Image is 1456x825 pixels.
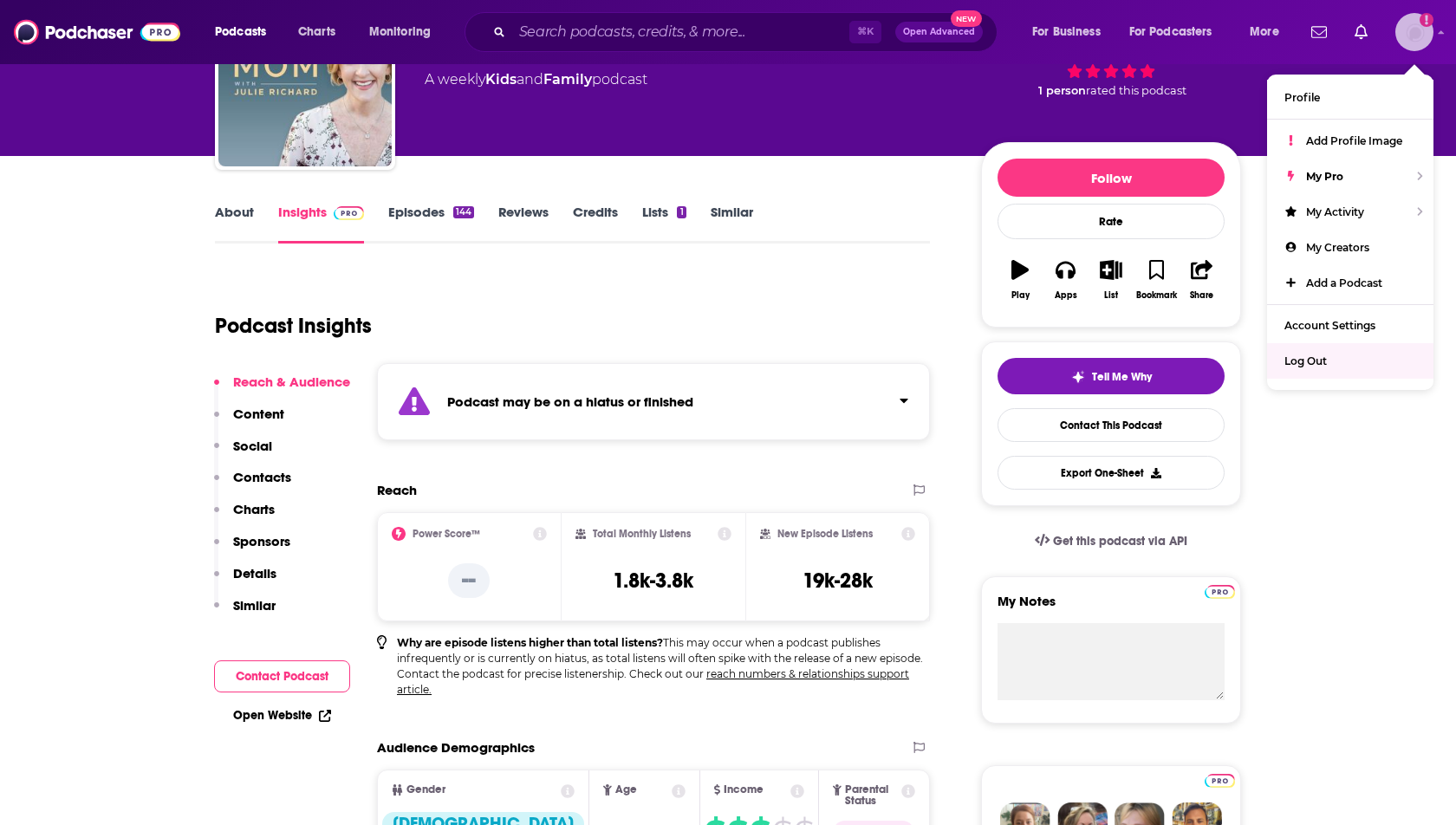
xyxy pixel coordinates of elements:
[1205,774,1235,788] img: Podchaser Pro
[1134,249,1179,311] button: Bookmark
[215,313,372,339] h1: Podcast Insights
[413,528,480,540] h2: Power Score™
[215,20,266,44] span: Podcasts
[593,528,691,540] h2: Total Monthly Listens
[517,71,543,88] span: and
[425,69,647,90] div: A weekly podcast
[1104,290,1118,301] div: List
[233,501,275,517] p: Charts
[278,204,364,244] a: InsightsPodchaser Pro
[233,438,272,454] p: Social
[543,71,592,88] a: Family
[448,563,490,598] p: --
[1086,84,1186,97] span: rated this podcast
[1205,582,1235,599] a: Pro website
[1267,80,1433,115] a: Profile
[1238,18,1301,46] button: open menu
[1420,13,1433,27] svg: Add a profile image
[397,635,930,698] p: This may occur when a podcast publishes infrequently or is currently on hiatus, as total listens ...
[14,16,180,49] img: Podchaser - Follow, Share and Rate Podcasts
[1284,354,1327,367] span: Log Out
[481,12,1014,52] div: Search podcasts, credits, & more...
[1267,123,1433,159] a: Add Profile Image
[849,21,881,43] span: ⌘ K
[214,406,284,438] button: Content
[1395,13,1433,51] img: User Profile
[485,71,517,88] a: Kids
[1055,290,1077,301] div: Apps
[1306,205,1364,218] span: My Activity
[998,456,1225,490] button: Export One-Sheet
[1348,17,1375,47] a: Show notifications dropdown
[845,784,899,807] span: Parental Status
[998,408,1225,442] a: Contact This Podcast
[1395,13,1433,51] span: Logged in as heidi.egloff
[1190,290,1213,301] div: Share
[1043,249,1088,311] button: Apps
[233,469,291,485] p: Contacts
[406,784,445,796] span: Gender
[498,204,549,244] a: Reviews
[233,406,284,422] p: Content
[1267,75,1433,390] ul: Show profile menu
[233,597,276,614] p: Similar
[998,593,1225,623] label: My Notes
[1306,241,1369,254] span: My Creators
[214,501,275,533] button: Charts
[951,10,982,27] span: New
[214,597,276,629] button: Similar
[298,20,335,44] span: Charts
[1267,265,1433,301] a: Add a Podcast
[1089,249,1134,311] button: List
[803,568,873,594] h3: 19k-28k
[334,206,364,220] img: Podchaser Pro
[1306,134,1402,147] span: Add Profile Image
[1021,520,1201,562] a: Get this podcast via API
[613,568,693,594] h3: 1.8k-3.8k
[1205,585,1235,599] img: Podchaser Pro
[214,660,350,692] button: Contact Podcast
[388,204,474,244] a: Episodes144
[1092,370,1152,384] span: Tell Me Why
[233,708,331,723] a: Open Website
[233,533,290,549] p: Sponsors
[1250,20,1279,44] span: More
[998,159,1225,197] button: Follow
[215,204,254,244] a: About
[998,204,1225,239] div: Rate
[573,204,618,244] a: Credits
[214,374,350,406] button: Reach & Audience
[233,565,276,581] p: Details
[1071,370,1085,384] img: tell me why sparkle
[998,358,1225,394] button: tell me why sparkleTell Me Why
[377,363,930,440] section: Click to expand status details
[1304,17,1334,47] a: Show notifications dropdown
[1136,290,1177,301] div: Bookmark
[287,18,346,46] a: Charts
[615,784,637,796] span: Age
[397,667,909,696] a: reach numbers & relationships support article.
[377,739,535,756] h2: Audience Demographics
[214,533,290,565] button: Sponsors
[1053,534,1187,549] span: Get this podcast via API
[1180,249,1225,311] button: Share
[1011,290,1030,301] div: Play
[447,393,693,410] strong: Podcast may be on a hiatus or finished
[1038,84,1086,97] span: 1 person
[1118,18,1238,46] button: open menu
[214,438,272,470] button: Social
[1395,13,1433,51] button: Show profile menu
[397,636,663,649] b: Why are episode listens higher than total listens?
[377,482,417,498] h2: Reach
[1267,230,1433,265] a: My Creators
[1306,276,1382,289] span: Add a Podcast
[1306,170,1343,183] span: My Pro
[1267,308,1433,343] a: Account Settings
[1129,20,1212,44] span: For Podcasters
[214,565,276,597] button: Details
[512,18,849,46] input: Search podcasts, credits, & more...
[214,469,291,501] button: Contacts
[642,204,686,244] a: Lists1
[1284,91,1320,104] span: Profile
